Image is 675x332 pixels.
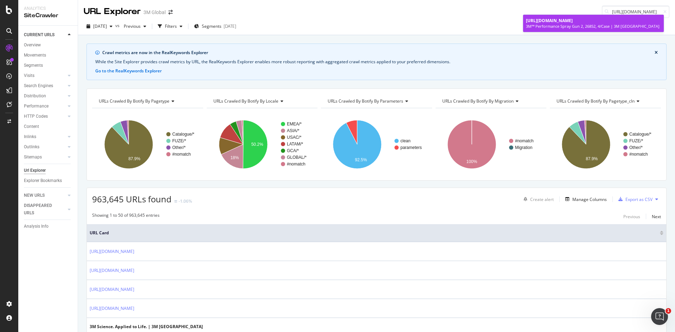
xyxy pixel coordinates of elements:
[95,59,658,65] div: While the Site Explorer provides crawl metrics by URL, the RealKeywords Explorer enables more rob...
[653,48,660,57] button: close banner
[442,98,514,104] span: URLs Crawled By Botify By migration
[207,114,318,175] div: A chart.
[466,159,477,164] text: 100%
[24,82,66,90] a: Search Engines
[562,195,607,203] button: Manage Columns
[128,156,140,161] text: 87.9%
[515,145,532,150] text: Migration
[400,138,411,143] text: clean
[625,196,652,202] div: Export as CSV
[172,138,186,143] text: FUZE/*
[224,23,236,29] div: [DATE]
[651,308,668,325] iframe: Intercom live chat
[90,230,658,236] span: URL Card
[191,21,239,32] button: Segments[DATE]
[172,132,194,137] text: Catalogue/*
[24,123,39,130] div: Content
[287,135,302,140] text: USAC/*
[230,155,239,160] text: 18%
[97,96,197,107] h4: URLs Crawled By Botify By pagetype
[530,196,554,202] div: Create alert
[623,214,640,220] div: Previous
[24,113,66,120] a: HTTP Codes
[202,23,221,29] span: Segments
[652,214,661,220] div: Next
[629,152,648,157] text: #nomatch
[400,145,422,150] text: parameters
[586,156,598,161] text: 87.9%
[165,23,177,29] div: Filters
[24,223,73,230] a: Analysis Info
[24,62,73,69] a: Segments
[90,248,134,255] a: [URL][DOMAIN_NAME]
[629,138,643,143] text: FUZE/*
[557,98,635,104] span: URLs Crawled By Botify By pagetype_cln
[526,24,661,29] div: 3M™ Performance Spray Gun 2, 26852, 4/Case | 3M [GEOGRAPHIC_DATA]
[115,22,121,28] span: vs
[90,286,134,293] a: [URL][DOMAIN_NAME]
[326,96,426,107] h4: URLs Crawled By Botify By parameters
[24,52,46,59] div: Movements
[24,72,34,79] div: Visits
[629,145,643,150] text: Other/*
[179,198,192,204] div: -1.06%
[251,142,263,147] text: 50.2%
[172,152,191,157] text: #nomatch
[24,154,42,161] div: Sitemaps
[90,267,134,274] a: [URL][DOMAIN_NAME]
[102,50,655,56] div: Crawl metrics are now in the RealKeywords Explorer
[86,44,667,80] div: info banner
[523,15,664,32] a: [URL][DOMAIN_NAME]3M™ Performance Spray Gun 2, 26852, 4/Case | 3M [GEOGRAPHIC_DATA]
[24,123,73,130] a: Content
[155,21,185,32] button: Filters
[172,145,186,150] text: Other/*
[526,18,573,24] span: [URL][DOMAIN_NAME]
[550,114,660,175] svg: A chart.
[121,23,141,29] span: Previous
[24,177,73,184] a: Explorer Bookmarks
[24,41,73,49] a: Overview
[213,98,278,104] span: URLs Crawled By Botify By locale
[24,52,73,59] a: Movements
[652,212,661,221] button: Next
[24,41,41,49] div: Overview
[24,192,45,199] div: NEW URLS
[143,9,166,16] div: 3M Global
[24,192,66,199] a: NEW URLS
[84,21,115,32] button: [DATE]
[24,202,59,217] div: DISAPPEARED URLS
[92,212,160,221] div: Showing 1 to 50 of 963,645 entries
[666,308,671,314] span: 1
[121,21,149,32] button: Previous
[90,324,203,330] div: 3M Science. Applied to Life. | 3M [GEOGRAPHIC_DATA]
[287,148,299,153] text: GCA/*
[24,92,46,100] div: Distribution
[24,133,66,141] a: Inlinks
[287,142,303,147] text: LATAM/*
[321,114,431,175] svg: A chart.
[90,305,134,312] a: [URL][DOMAIN_NAME]
[555,96,655,107] h4: URLs Crawled By Botify By pagetype_cln
[24,143,66,151] a: Outlinks
[24,103,49,110] div: Performance
[287,155,307,160] text: GLOBAL/*
[521,194,554,205] button: Create alert
[24,62,43,69] div: Segments
[24,72,66,79] a: Visits
[629,132,651,137] text: Catalogue/*
[24,223,49,230] div: Analysis Info
[287,128,300,133] text: ASIA/*
[24,177,62,184] div: Explorer Bookmarks
[24,113,48,120] div: HTTP Codes
[24,92,66,100] a: Distribution
[328,98,403,104] span: URLs Crawled By Botify By parameters
[24,167,73,174] a: Url Explorer
[24,167,46,174] div: Url Explorer
[92,114,203,175] svg: A chart.
[572,196,607,202] div: Manage Columns
[436,114,546,175] svg: A chart.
